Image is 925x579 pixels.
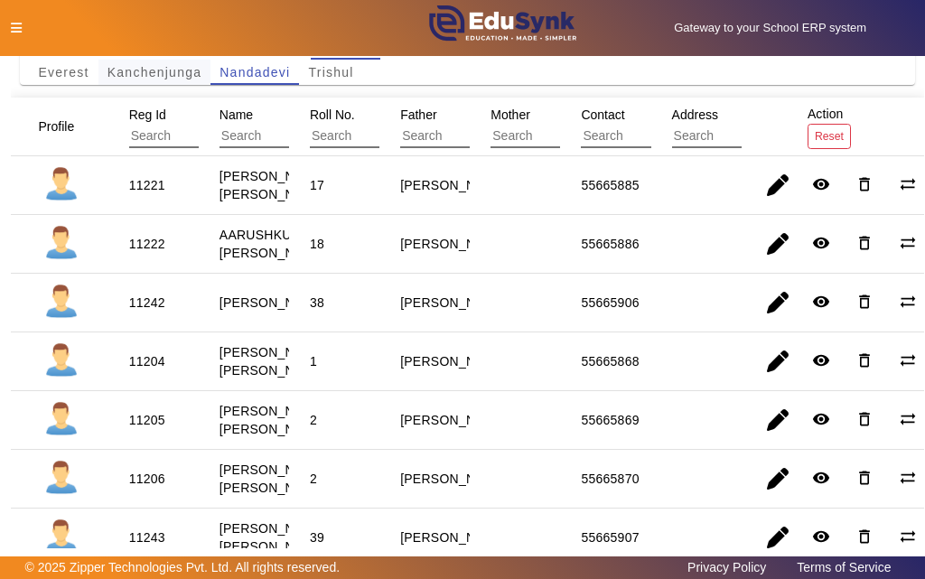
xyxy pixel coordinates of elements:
mat-icon: remove_red_eye [812,293,830,311]
mat-icon: delete_outline [855,351,874,369]
staff-with-status: AARUSHKUMAR [PERSON_NAME] [220,228,326,260]
div: [PERSON_NAME] [400,470,507,488]
mat-icon: remove_red_eye [812,351,830,369]
span: Roll No. [310,107,355,122]
img: profile.png [39,221,84,266]
div: [PERSON_NAME] [400,294,507,312]
input: Search [310,125,472,148]
input: Search [400,125,562,148]
div: [PERSON_NAME] [400,528,507,546]
div: 11242 [129,294,165,312]
div: Father [394,98,584,154]
mat-icon: delete_outline [855,234,874,252]
div: 11243 [129,528,165,546]
div: 1 [310,352,317,370]
span: Father [400,107,436,122]
mat-icon: remove_red_eye [812,234,830,252]
div: 55665885 [581,176,639,194]
div: 11222 [129,235,165,253]
mat-icon: remove_red_eye [812,175,830,193]
mat-icon: remove_red_eye [812,528,830,546]
staff-with-status: [PERSON_NAME] [PERSON_NAME] [220,345,326,378]
div: Contact [575,98,765,154]
mat-icon: delete_outline [855,410,874,428]
div: 11206 [129,470,165,488]
span: Everest [39,66,89,79]
div: [PERSON_NAME] [400,176,507,194]
div: 2 [310,411,317,429]
mat-icon: sync_alt [899,351,917,369]
div: Action [801,98,857,154]
button: Reset [808,124,851,148]
mat-icon: sync_alt [899,293,917,311]
span: Profile [39,119,75,134]
mat-icon: remove_red_eye [812,469,830,487]
mat-icon: sync_alt [899,528,917,546]
a: Privacy Policy [678,556,775,579]
mat-icon: remove_red_eye [812,410,830,428]
div: 55665869 [581,411,639,429]
input: Search [220,125,381,148]
staff-with-status: [PERSON_NAME] [PERSON_NAME] [220,404,326,436]
div: 11204 [129,352,165,370]
div: 55665870 [581,470,639,488]
mat-icon: delete_outline [855,528,874,546]
span: Trishul [308,66,353,79]
span: Address [672,107,718,122]
mat-icon: sync_alt [899,175,917,193]
div: Name [213,98,404,154]
img: profile.png [39,456,84,501]
p: © 2025 Zipper Technologies Pvt. Ltd. All rights reserved. [25,558,341,577]
div: [PERSON_NAME] [400,235,507,253]
img: profile.png [39,163,84,208]
a: Terms of Service [788,556,900,579]
div: [PERSON_NAME] [400,352,507,370]
staff-with-status: [PERSON_NAME] [220,295,326,310]
mat-icon: sync_alt [899,410,917,428]
span: Kanchenjunga [107,66,202,79]
staff-with-status: [PERSON_NAME] [PERSON_NAME] [220,462,326,495]
mat-icon: delete_outline [855,293,874,311]
div: 17 [310,176,324,194]
span: Contact [581,107,624,122]
staff-with-status: [PERSON_NAME] [PERSON_NAME] [220,521,326,554]
input: Search [491,125,652,148]
div: 55665868 [581,352,639,370]
span: Name [220,107,253,122]
img: profile.png [39,339,84,384]
staff-with-status: [PERSON_NAME] [PERSON_NAME] [220,169,326,201]
div: 38 [310,294,324,312]
mat-icon: delete_outline [855,175,874,193]
input: Search [672,125,834,148]
mat-icon: sync_alt [899,234,917,252]
span: Reg Id [129,107,166,122]
div: 18 [310,235,324,253]
div: Mother [484,98,675,154]
span: Nandadevi [220,66,290,79]
mat-icon: delete_outline [855,469,874,487]
div: Address [666,98,856,154]
h5: Gateway to your School ERP system [626,21,915,35]
div: [PERSON_NAME] [400,411,507,429]
img: profile.png [39,515,84,560]
div: 55665907 [581,528,639,546]
input: Search [129,125,291,148]
mat-icon: sync_alt [899,469,917,487]
div: 55665906 [581,294,639,312]
div: Profile [33,110,98,143]
img: profile.png [39,280,84,325]
div: 2 [310,470,317,488]
div: 11221 [129,176,165,194]
div: Reg Id [123,98,313,154]
img: profile.png [39,397,84,443]
div: 11205 [129,411,165,429]
div: Roll No. [304,98,494,154]
div: 39 [310,528,324,546]
span: Mother [491,107,530,122]
input: Search [581,125,743,148]
div: 55665886 [581,235,639,253]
